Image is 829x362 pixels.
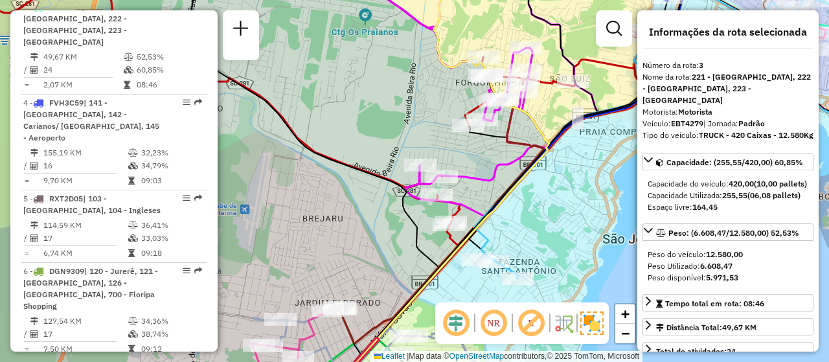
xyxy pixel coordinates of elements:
td: 09:03 [141,174,202,187]
td: 32,23% [141,146,202,159]
td: 6,74 KM [43,247,128,260]
td: 7,50 KM [43,343,128,356]
div: Veículo: [642,118,813,130]
i: % de utilização da cubagem [128,234,138,242]
span: Capacidade: (255,55/420,00) 60,85% [666,157,803,167]
td: 9,70 KM [43,174,128,187]
i: % de utilização do peso [128,317,138,325]
i: Tempo total em rota [124,81,130,89]
i: Total de Atividades [30,66,38,74]
td: = [23,78,30,91]
td: 38,74% [141,328,202,341]
div: Atividade não roteirizada - ICO INTEGRACAO LOCAC [508,63,541,76]
td: 09:12 [141,343,202,356]
img: Fluxo de ruas [553,313,574,334]
span: | Jornada: [703,119,765,128]
i: % de utilização do peso [124,53,133,61]
strong: Padrão [738,119,765,128]
em: Rota exportada [194,98,202,106]
strong: (06,08 pallets) [747,190,801,200]
td: = [23,343,30,356]
h4: Informações da rota selecionada [642,26,813,38]
span: Tempo total em rota: 08:46 [665,299,764,308]
i: Total de Atividades [30,162,38,170]
div: Nome da rota: [642,71,813,106]
a: Total de atividades:24 [642,342,813,359]
strong: 6.608,47 [700,261,732,271]
span: | 120 - Jurerê, 121 - [GEOGRAPHIC_DATA], 126 - [GEOGRAPHIC_DATA], 700 - Floripa Shopping​ [23,266,158,311]
span: 5 - [23,194,161,215]
i: Tempo total em rota [128,177,135,185]
td: / [23,159,30,172]
strong: 221 - [GEOGRAPHIC_DATA], 222 - [GEOGRAPHIC_DATA], 223 - [GEOGRAPHIC_DATA] [642,72,811,105]
div: Capacidade do veículo: [648,178,808,190]
i: Total de Atividades [30,330,38,338]
strong: Motorista [678,107,712,117]
td: 17 [43,328,128,341]
span: Ocultar deslocamento [440,308,471,339]
a: OpenStreetMap [449,352,505,361]
i: % de utilização da cubagem [128,330,138,338]
div: Capacidade: (255,55/420,00) 60,85% [642,173,813,218]
td: 114,59 KM [43,219,128,232]
div: Distância Total: [656,322,756,334]
strong: EBT4279 [671,119,703,128]
i: Distância Total [30,53,38,61]
a: Tempo total em rota: 08:46 [642,294,813,311]
td: 34,36% [141,315,202,328]
span: | 141 - [GEOGRAPHIC_DATA], 142 - Carianos/ [GEOGRAPHIC_DATA], 145 - Aeroporto [23,98,159,142]
span: 49,67 KM [722,322,756,332]
td: / [23,63,30,76]
td: 127,54 KM [43,315,128,328]
td: 33,03% [141,232,202,245]
td: / [23,328,30,341]
td: 17 [43,232,128,245]
span: | [407,352,409,361]
span: FVH3C59 [49,98,84,107]
span: | 103 - [GEOGRAPHIC_DATA], 104 - Ingleses [23,194,161,215]
strong: TRUCK - 420 Caixas - 12.580Kg [699,130,813,140]
td: / [23,232,30,245]
strong: 5.971,53 [706,273,738,282]
a: Leaflet [374,352,405,361]
em: Opções [183,98,190,106]
td: 08:46 [136,78,201,91]
strong: 255,55 [722,190,747,200]
strong: 24 [727,346,736,356]
span: Peso: (6.608,47/12.580,00) 52,53% [668,228,799,238]
em: Rota exportada [194,194,202,202]
div: Map data © contributors,© 2025 TomTom, Microsoft [370,351,642,362]
td: 16 [43,159,128,172]
div: Motorista: [642,106,813,118]
div: Número da rota: [642,60,813,71]
i: % de utilização da cubagem [124,66,133,74]
span: Exibir rótulo [516,308,547,339]
a: Capacidade: (255,55/420,00) 60,85% [642,153,813,170]
span: 4 - [23,98,159,142]
i: % de utilização da cubagem [128,162,138,170]
td: 34,79% [141,159,202,172]
i: % de utilização do peso [128,221,138,229]
a: Distância Total:49,67 KM [642,318,813,335]
a: Nova sessão e pesquisa [228,16,254,45]
a: Peso: (6.608,47/12.580,00) 52,53% [642,223,813,241]
span: DGN9309 [49,266,84,276]
span: − [621,325,630,341]
td: = [23,174,30,187]
span: 6 - [23,266,158,311]
td: 24 [43,63,123,76]
span: Ocultar NR [478,308,509,339]
div: Peso disponível: [648,272,808,284]
td: = [23,247,30,260]
strong: 3 [699,60,703,70]
strong: 12.580,00 [706,249,743,259]
div: Peso: (6.608,47/12.580,00) 52,53% [642,243,813,289]
a: Zoom in [615,304,635,324]
strong: 420,00 [729,179,754,188]
a: Exibir filtros [601,16,627,41]
i: Distância Total [30,149,38,157]
span: Total de atividades: [656,346,736,356]
i: Distância Total [30,221,38,229]
em: Opções [183,194,190,202]
td: 52,53% [136,51,201,63]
